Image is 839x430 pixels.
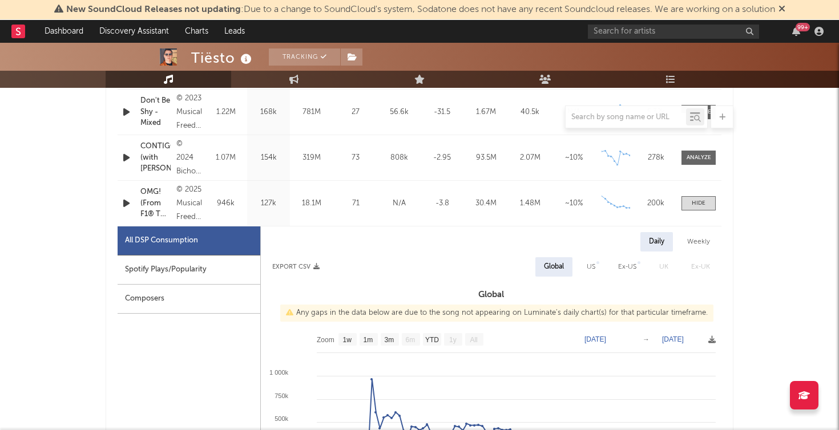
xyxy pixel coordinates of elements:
[588,25,759,39] input: Search for artists
[176,137,201,179] div: © 2024 Bichota Records LLC, under exclusive license to Interscope Records
[269,48,340,66] button: Tracking
[423,198,461,209] div: -3.8
[66,5,241,14] span: New SoundCloud Releases not updating
[467,198,505,209] div: 30.4M
[176,92,201,133] div: © 2023 Musical Freedom Label, LLC under exclusive license to Atlantic Recording Corporation for t...
[385,336,394,344] text: 3m
[140,186,171,220] a: OMG! (From F1® The Movie)
[511,152,549,164] div: 2.07M
[779,5,785,14] span: Dismiss
[425,336,439,344] text: YTD
[544,260,564,274] div: Global
[792,27,800,36] button: 99+
[423,152,461,164] div: -2.95
[293,152,330,164] div: 319M
[555,198,593,209] div: ~ 10 %
[511,198,549,209] div: 1.48M
[191,48,255,67] div: Tiësto
[796,23,810,31] div: 99 +
[470,336,477,344] text: All
[91,20,177,43] a: Discovery Assistant
[118,226,260,255] div: All DSP Consumption
[467,152,505,164] div: 93.5M
[207,152,244,164] div: 1.07M
[250,152,287,164] div: 154k
[261,288,721,302] h3: Global
[177,20,216,43] a: Charts
[207,198,244,209] div: 946k
[317,336,334,344] text: Zoom
[584,335,606,343] text: [DATE]
[66,5,775,14] span: : Due to a change to SoundCloud's system, Sodatone does not have any recent Soundcloud releases. ...
[140,141,171,175] a: CONTIGO (with [PERSON_NAME])
[275,415,288,422] text: 500k
[118,285,260,314] div: Composers
[275,392,288,399] text: 750k
[140,95,171,129] a: Don't Be Shy - Mixed
[639,152,673,164] div: 278k
[37,20,91,43] a: Dashboard
[293,198,330,209] div: 18.1M
[343,336,352,344] text: 1w
[640,232,673,251] div: Daily
[272,263,320,270] button: Export CSV
[336,152,376,164] div: 73
[125,234,198,248] div: All DSP Consumption
[336,198,376,209] div: 71
[587,260,595,274] div: US
[250,198,287,209] div: 127k
[618,260,636,274] div: Ex-US
[406,336,416,344] text: 6m
[643,335,650,343] text: →
[679,232,719,251] div: Weekly
[176,183,201,224] div: © 2025 Musical Freedom LLC under exclusive license to Atlantic Recording Corporation & Apple Vide...
[216,20,253,43] a: Leads
[118,255,260,285] div: Spotify Plays/Popularity
[555,152,593,164] div: ~ 10 %
[269,369,289,376] text: 1 000k
[662,335,684,343] text: [DATE]
[280,305,713,322] div: Any gaps in the data below are due to the song not appearing on Luminate's daily chart(s) for tha...
[381,152,417,164] div: 808k
[364,336,373,344] text: 1m
[566,113,686,122] input: Search by song name or URL
[639,198,673,209] div: 200k
[381,198,417,209] div: N/A
[449,336,457,344] text: 1y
